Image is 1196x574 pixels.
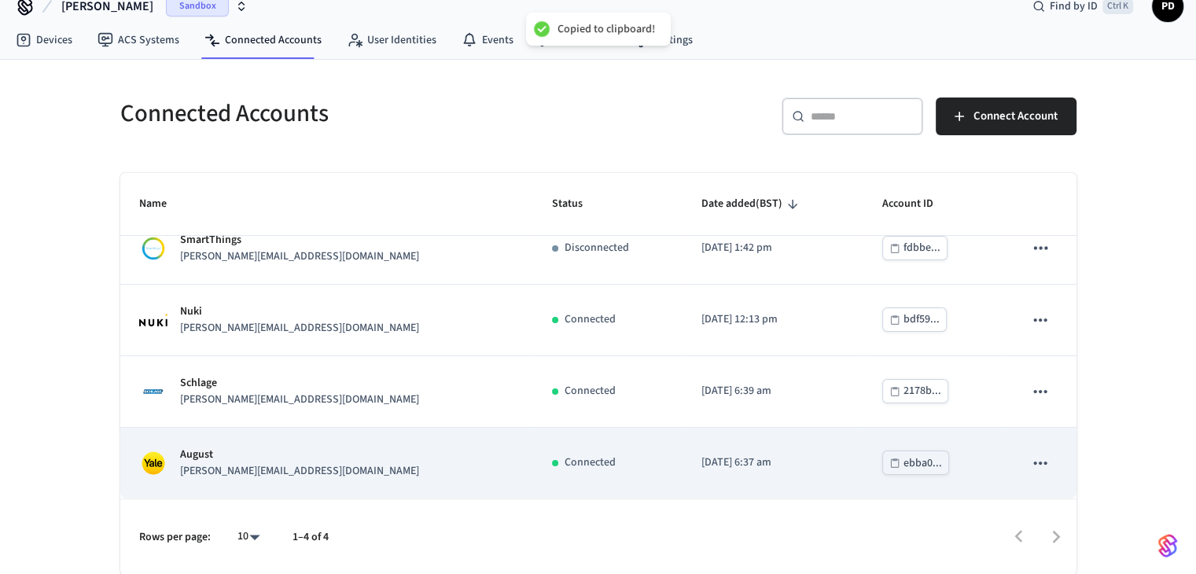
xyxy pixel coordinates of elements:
[449,26,526,54] a: Events
[192,26,334,54] a: Connected Accounts
[180,447,419,463] p: August
[701,454,845,471] p: [DATE] 6:37 am
[180,392,419,408] p: [PERSON_NAME][EMAIL_ADDRESS][DOMAIN_NAME]
[903,381,941,401] div: 2178b...
[565,383,616,399] p: Connected
[882,307,947,332] button: bdf59...
[701,311,845,328] p: [DATE] 12:13 pm
[85,26,192,54] a: ACS Systems
[936,98,1076,135] button: Connect Account
[882,379,948,403] button: 2178b...
[701,240,845,256] p: [DATE] 1:42 pm
[3,26,85,54] a: Devices
[180,320,419,337] p: [PERSON_NAME][EMAIL_ADDRESS][DOMAIN_NAME]
[139,449,167,477] img: Yale Logo, Square
[882,236,948,260] button: fdbbe...
[180,232,419,248] p: SmartThings
[293,529,329,546] p: 1–4 of 4
[903,238,940,258] div: fdbbe...
[882,451,949,475] button: ebba0...
[230,525,267,548] div: 10
[180,463,419,480] p: [PERSON_NAME][EMAIL_ADDRESS][DOMAIN_NAME]
[139,314,167,326] img: Nuki Logo, Square
[701,383,845,399] p: [DATE] 6:39 am
[903,310,940,329] div: bdf59...
[565,454,616,471] p: Connected
[565,311,616,328] p: Connected
[973,106,1058,127] span: Connect Account
[1158,533,1177,558] img: SeamLogoGradient.69752ec5.svg
[139,377,167,406] img: Schlage Logo, Square
[139,192,187,216] span: Name
[565,240,629,256] p: Disconnected
[139,529,211,546] p: Rows per page:
[120,98,589,130] h5: Connected Accounts
[558,22,655,36] div: Copied to clipboard!
[882,192,954,216] span: Account ID
[903,454,942,473] div: ebba0...
[139,234,167,263] img: Smartthings Logo, Square
[552,192,603,216] span: Status
[701,192,803,216] span: Date added(BST)
[120,149,1076,499] table: sticky table
[180,248,419,265] p: [PERSON_NAME][EMAIL_ADDRESS][DOMAIN_NAME]
[334,26,449,54] a: User Identities
[180,375,419,392] p: Schlage
[180,304,419,320] p: Nuki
